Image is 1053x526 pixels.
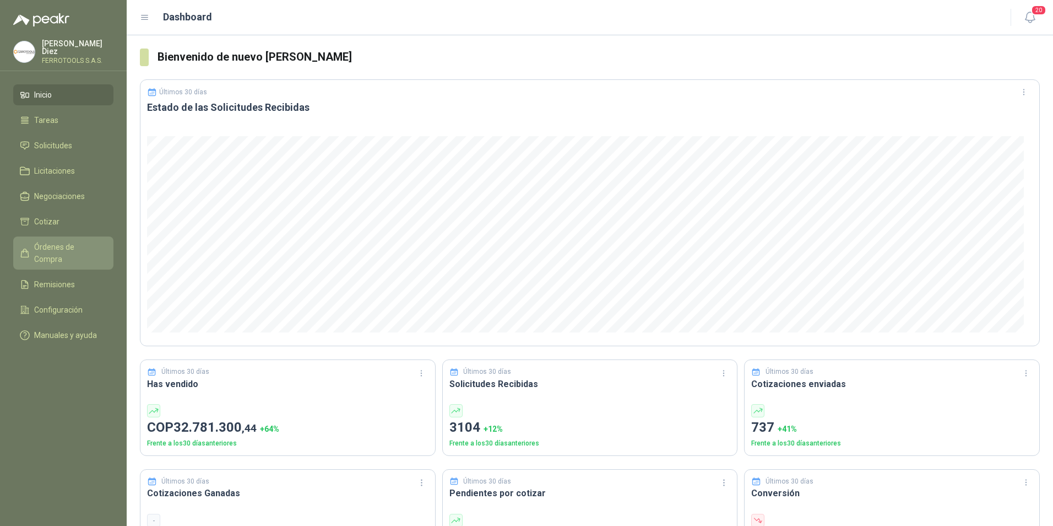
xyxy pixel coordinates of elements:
[14,41,35,62] img: Company Logo
[1020,8,1040,28] button: 20
[751,438,1033,449] p: Frente a los 30 días anteriores
[34,165,75,177] span: Licitaciones
[34,139,72,152] span: Solicitudes
[13,274,113,295] a: Remisiones
[13,186,113,207] a: Negociaciones
[147,438,428,449] p: Frente a los 30 días anteriores
[42,57,113,64] p: FERROTOOLS S.A.S.
[13,325,113,346] a: Manuales y ayuda
[163,9,212,25] h1: Dashboard
[751,417,1033,438] p: 737
[34,114,58,126] span: Tareas
[13,13,69,26] img: Logo peakr
[147,101,1033,114] h3: Estado de las Solicitudes Recibidas
[449,417,731,438] p: 3104
[778,425,797,433] span: + 41 %
[34,190,85,202] span: Negociaciones
[463,367,511,377] p: Últimos 30 días
[13,84,113,105] a: Inicio
[159,88,207,96] p: Últimos 30 días
[449,438,731,449] p: Frente a los 30 días anteriores
[161,476,209,487] p: Últimos 30 días
[751,377,1033,391] h3: Cotizaciones enviadas
[158,49,1040,66] h3: Bienvenido de nuevo [PERSON_NAME]
[766,367,813,377] p: Últimos 30 días
[34,329,97,341] span: Manuales y ayuda
[484,425,503,433] span: + 12 %
[242,422,257,434] span: ,44
[463,476,511,487] p: Últimos 30 días
[13,211,113,232] a: Cotizar
[766,476,813,487] p: Últimos 30 días
[449,377,731,391] h3: Solicitudes Recibidas
[173,420,257,435] span: 32.781.300
[13,110,113,131] a: Tareas
[13,160,113,181] a: Licitaciones
[13,299,113,320] a: Configuración
[751,486,1033,500] h3: Conversión
[147,486,428,500] h3: Cotizaciones Ganadas
[34,304,83,316] span: Configuración
[13,135,113,156] a: Solicitudes
[34,278,75,291] span: Remisiones
[42,40,113,55] p: [PERSON_NAME] Diez
[34,216,59,228] span: Cotizar
[34,241,103,265] span: Órdenes de Compra
[147,417,428,438] p: COP
[13,237,113,270] a: Órdenes de Compra
[161,367,209,377] p: Últimos 30 días
[147,377,428,391] h3: Has vendido
[1031,5,1046,15] span: 20
[260,425,279,433] span: + 64 %
[34,89,52,101] span: Inicio
[449,486,731,500] h3: Pendientes por cotizar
